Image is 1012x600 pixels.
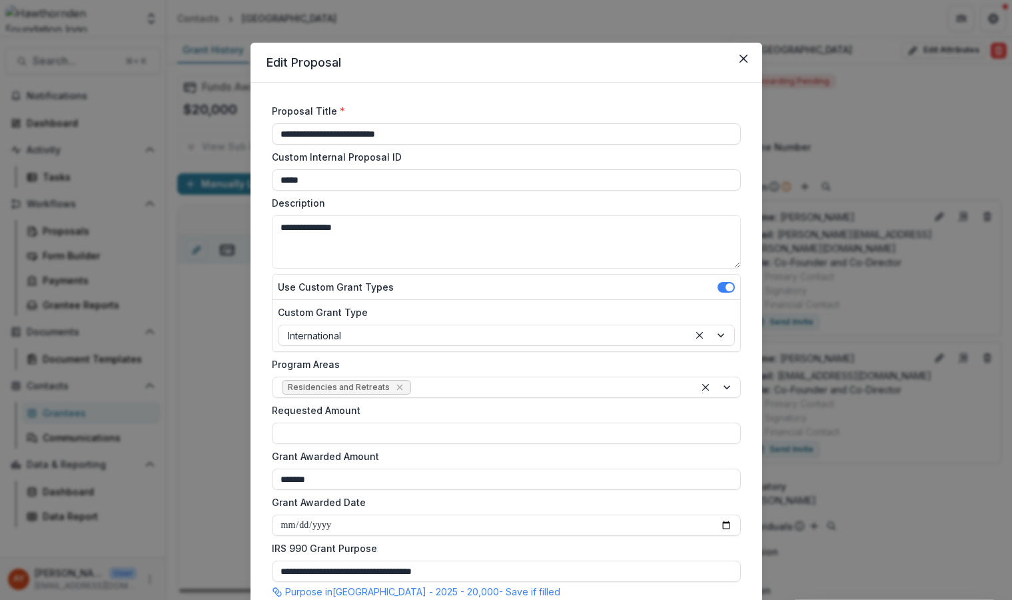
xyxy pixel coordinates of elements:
label: Program Areas [272,357,733,371]
label: Description [272,196,733,210]
p: Purpose in [GEOGRAPHIC_DATA] - 2025 - 20,000 - Save if filled [285,585,560,599]
label: Proposal Title [272,104,733,118]
label: Use Custom Grant Types [278,280,394,294]
button: Close [733,48,754,69]
div: Clear selected options [692,327,708,343]
div: Clear selected options [698,379,714,395]
span: Residencies and Retreats [288,383,390,392]
label: Grant Awarded Amount [272,449,733,463]
label: Grant Awarded Date [272,495,733,509]
label: IRS 990 Grant Purpose [272,541,733,555]
label: Requested Amount [272,403,733,417]
label: Custom Grant Type [278,305,727,319]
div: Remove Residencies and Retreats [393,381,406,394]
label: Custom Internal Proposal ID [272,150,733,164]
header: Edit Proposal [251,43,762,83]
